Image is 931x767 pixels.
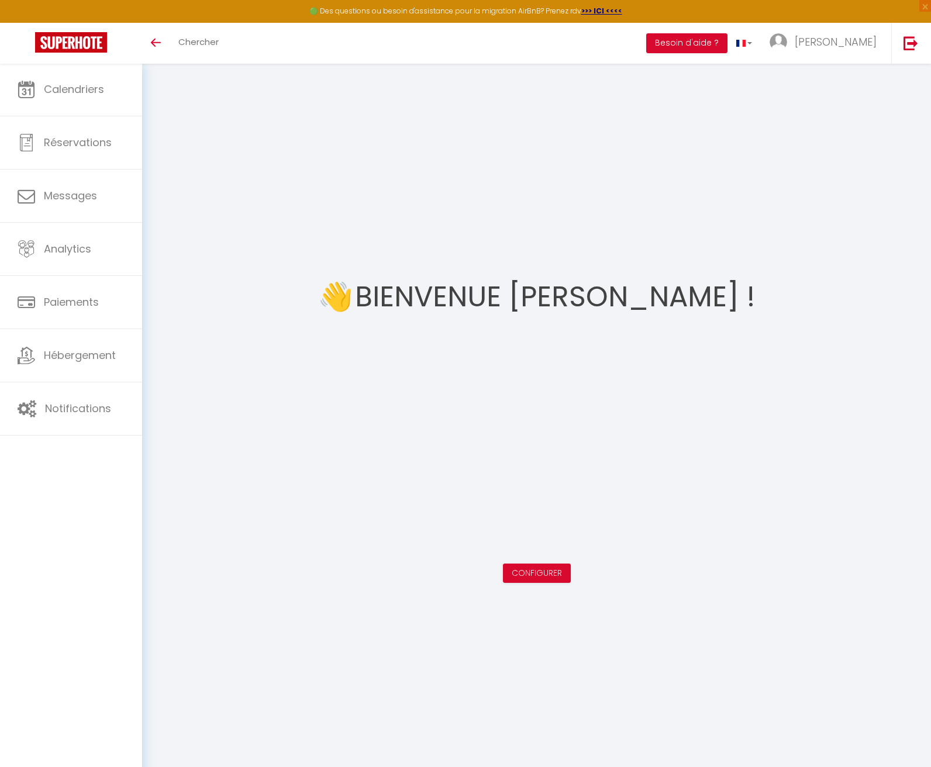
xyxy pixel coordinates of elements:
[44,241,91,256] span: Analytics
[350,332,724,543] iframe: welcome-outil.mov
[44,135,112,150] span: Réservations
[795,34,877,49] span: [PERSON_NAME]
[904,36,918,50] img: logout
[581,6,622,16] a: >>> ICI <<<<
[646,33,727,53] button: Besoin d'aide ?
[512,567,562,579] a: Configurer
[355,262,755,332] h1: Bienvenue [PERSON_NAME] !
[44,295,99,309] span: Paiements
[44,82,104,96] span: Calendriers
[45,401,111,416] span: Notifications
[44,188,97,203] span: Messages
[761,23,891,64] a: ... [PERSON_NAME]
[503,564,571,583] button: Configurer
[44,348,116,362] span: Hébergement
[35,32,107,53] img: Super Booking
[770,33,787,51] img: ...
[178,36,219,48] span: Chercher
[318,275,353,319] span: 👋
[170,23,227,64] a: Chercher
